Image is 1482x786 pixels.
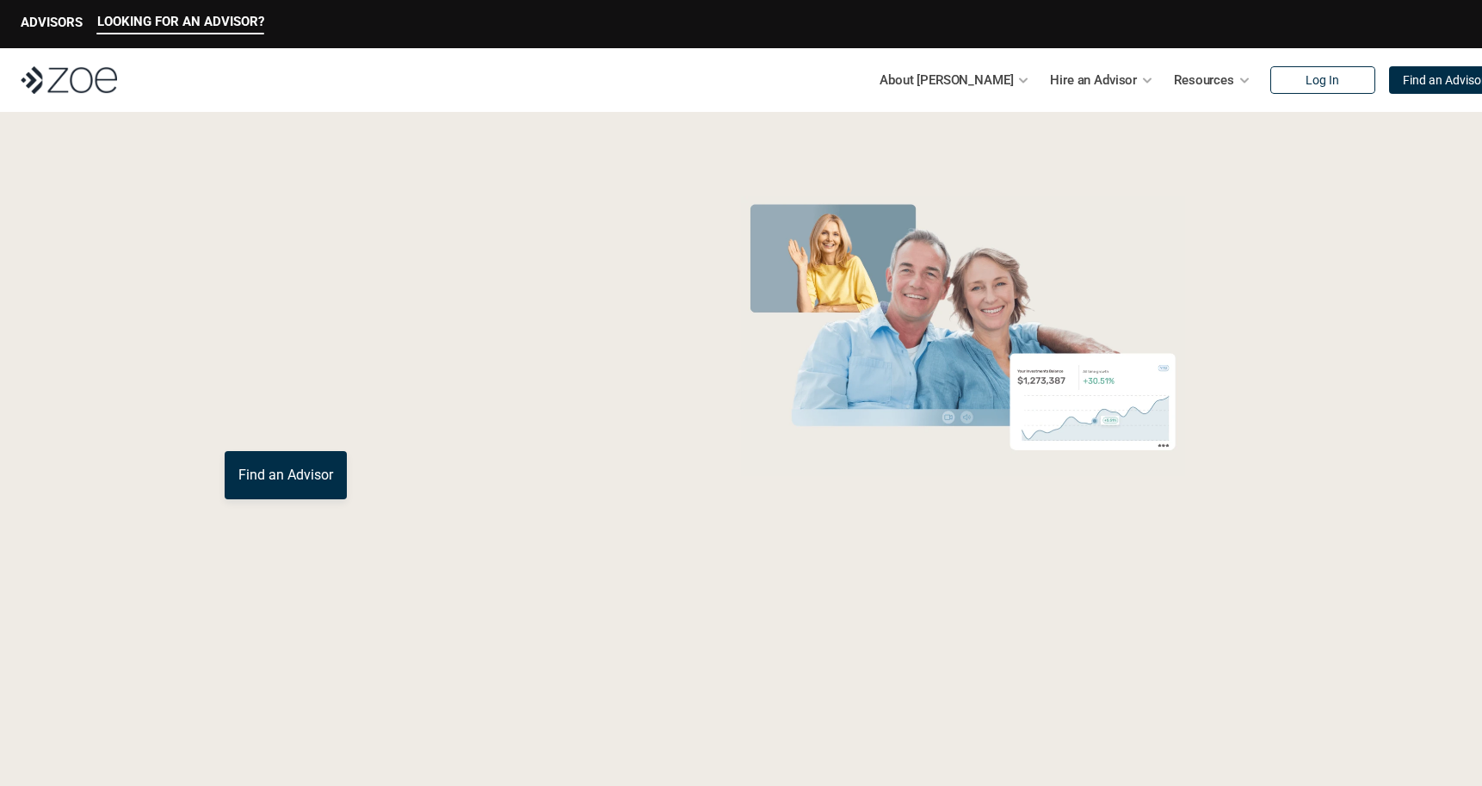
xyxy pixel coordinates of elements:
[1174,67,1234,93] p: Resources
[238,467,333,483] p: Find an Advisor
[225,190,608,257] span: Grow Your Wealth
[41,719,1441,781] p: Loremipsum: *DolOrsi Ametconsecte adi Eli Seddoeius tem inc utlaboreet. Dol 0695 MagNaal Enimadmi...
[97,14,264,29] p: LOOKING FOR AN ADVISOR?
[225,248,572,372] span: with a Financial Advisor
[1270,66,1375,94] a: Log In
[225,451,347,499] a: Find an Advisor
[733,196,1192,476] img: Zoe Financial Hero Image
[1050,67,1137,93] p: Hire an Advisor
[880,67,1013,93] p: About [PERSON_NAME]
[225,389,669,430] p: You deserve an advisor you can trust. [PERSON_NAME], hire, and invest with vetted, fiduciary, fin...
[21,15,83,30] p: ADVISORS
[1306,73,1339,88] p: Log In
[724,486,1201,496] em: The information in the visuals above is for illustrative purposes only and does not represent an ...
